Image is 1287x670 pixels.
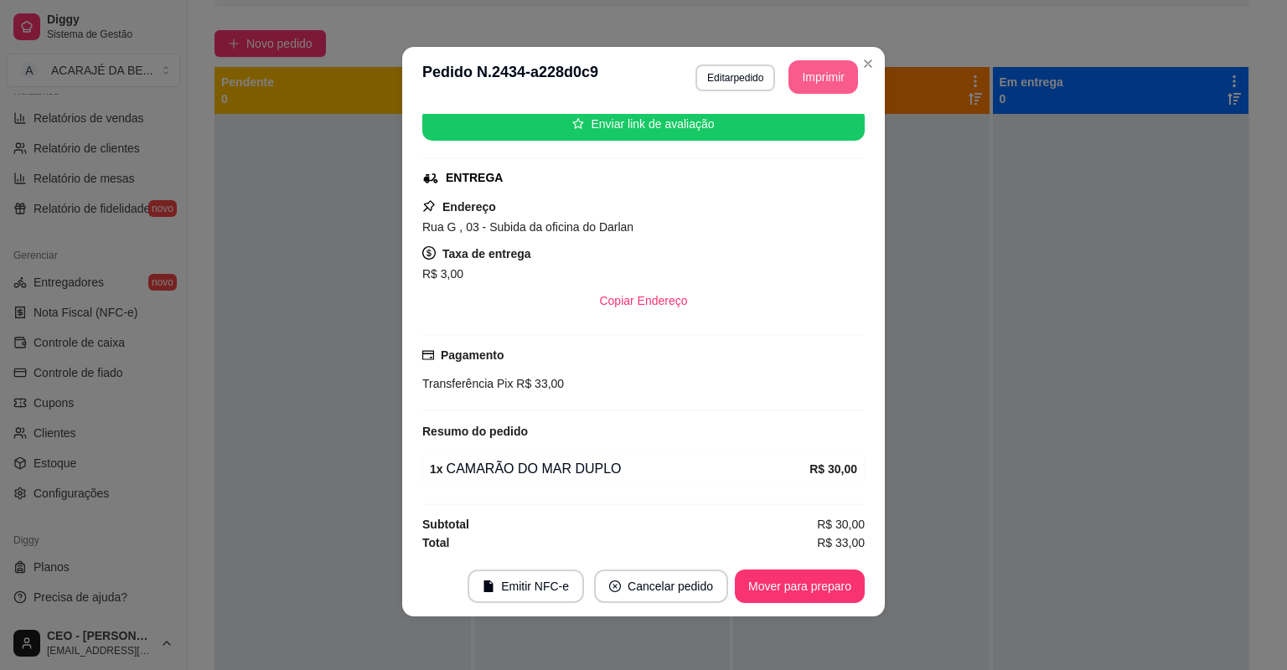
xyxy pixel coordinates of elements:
button: Mover para preparo [735,569,865,603]
span: file [483,580,494,592]
span: Rua G , 03 - Subida da oficina do Darlan [422,220,633,234]
span: star [572,118,584,130]
strong: Subtotal [422,518,469,531]
button: fileEmitir NFC-e [468,569,584,603]
div: CAMARÃO DO MAR DUPLO [430,459,809,479]
button: starEnviar link de avaliação [422,107,865,141]
strong: Taxa de entrega [442,247,531,260]
strong: Resumo do pedido [422,425,528,438]
strong: R$ 30,00 [809,462,857,476]
span: credit-card [422,349,434,361]
strong: Total [422,536,449,549]
span: R$ 33,00 [817,533,865,552]
button: close-circleCancelar pedido [594,569,728,603]
strong: Endereço [442,200,496,214]
strong: 1 x [430,462,443,476]
span: R$ 33,00 [513,377,564,390]
button: Close [855,50,881,77]
h3: Pedido N. 2434-a228d0c9 [422,60,598,94]
button: Editarpedido [695,64,775,91]
button: Imprimir [788,60,858,94]
span: R$ 30,00 [817,515,865,533]
strong: Pagamento [441,348,504,362]
span: close-circle [609,580,621,592]
div: ENTREGA [446,169,503,187]
span: R$ 3,00 [422,267,463,281]
button: Copiar Endereço [586,284,700,317]
span: Transferência Pix [422,377,513,390]
span: dollar [422,246,436,260]
span: pushpin [422,199,436,213]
